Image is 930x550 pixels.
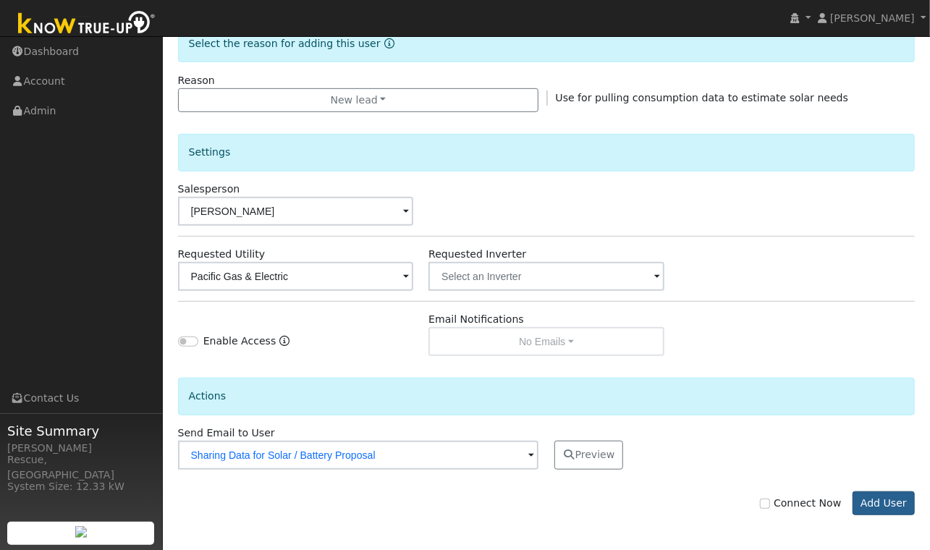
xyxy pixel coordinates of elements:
[178,262,414,291] input: Select a Utility
[178,247,266,262] label: Requested Utility
[75,526,87,538] img: retrieve
[178,25,916,62] div: Select the reason for adding this user
[178,182,240,197] label: Salesperson
[7,479,155,494] div: System Size: 12.33 kW
[554,441,624,470] button: Preview
[853,491,916,516] button: Add User
[178,426,275,441] label: Send Email to User
[178,134,916,171] div: Settings
[428,312,524,327] label: Email Notifications
[279,334,289,356] a: Enable Access
[428,247,526,262] label: Requested Inverter
[178,88,539,113] button: New lead
[830,12,915,24] span: [PERSON_NAME]
[11,8,163,41] img: Know True-Up
[203,334,276,349] label: Enable Access
[178,378,916,415] div: Actions
[178,73,215,88] label: Reason
[178,441,539,470] input: No Email
[760,499,770,509] input: Connect Now
[381,38,394,49] a: Reason for new user
[760,496,841,511] label: Connect Now
[178,197,414,226] input: Select a User
[7,421,155,441] span: Site Summary
[7,452,155,483] div: Rescue, [GEOGRAPHIC_DATA]
[428,262,664,291] input: Select an Inverter
[7,441,155,456] div: [PERSON_NAME]
[556,92,849,103] span: Use for pulling consumption data to estimate solar needs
